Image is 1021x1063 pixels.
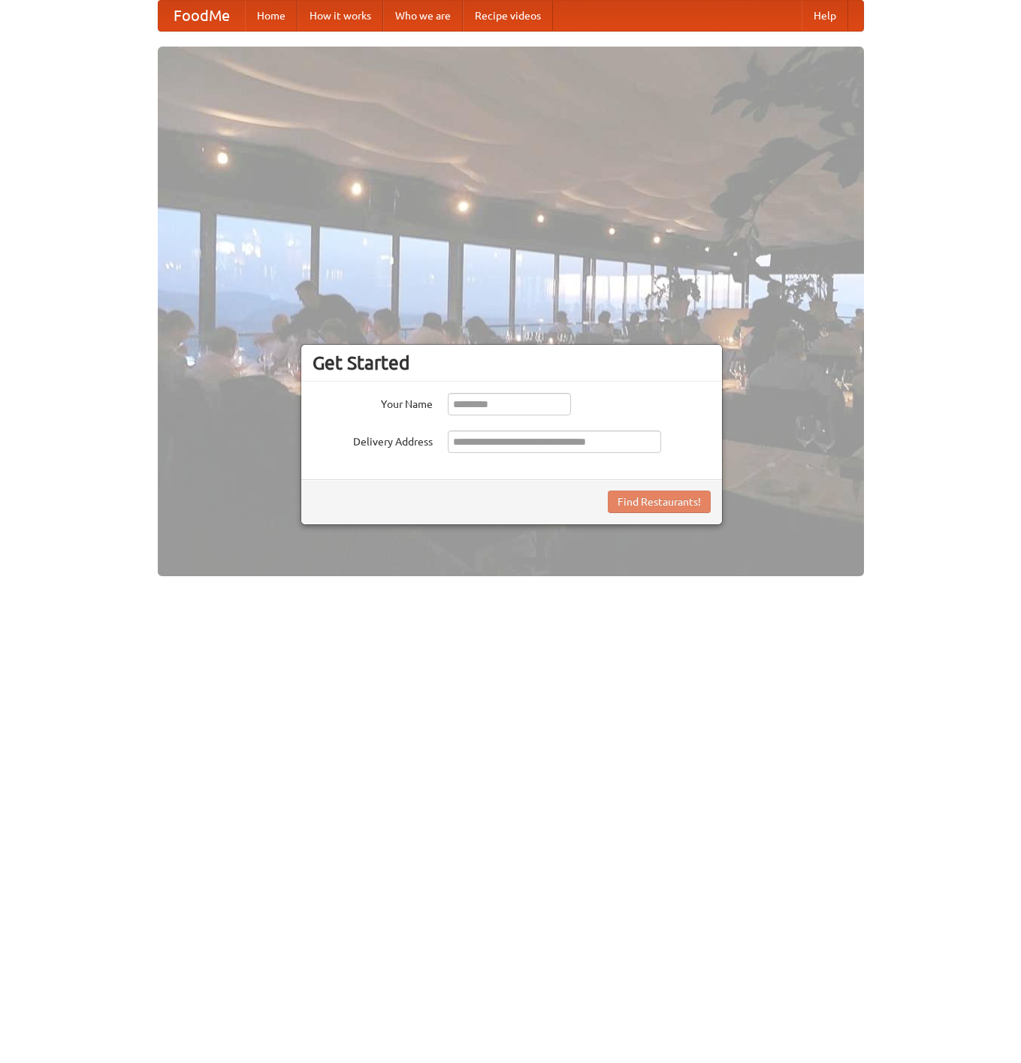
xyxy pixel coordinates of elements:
[245,1,298,31] a: Home
[383,1,463,31] a: Who we are
[298,1,383,31] a: How it works
[463,1,553,31] a: Recipe videos
[313,430,433,449] label: Delivery Address
[802,1,848,31] a: Help
[159,1,245,31] a: FoodMe
[608,491,711,513] button: Find Restaurants!
[313,352,711,374] h3: Get Started
[313,393,433,412] label: Your Name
